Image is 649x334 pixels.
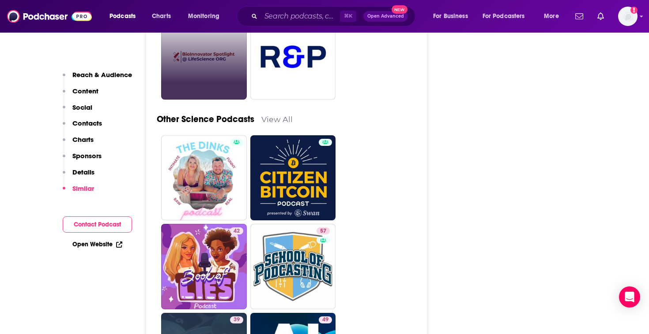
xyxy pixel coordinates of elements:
button: Similar [63,184,94,200]
a: Open Website [72,241,122,248]
a: 3 [161,14,247,100]
span: For Business [433,10,468,22]
button: open menu [538,9,570,23]
span: Open Advanced [367,14,404,19]
span: For Podcasters [483,10,525,22]
a: Charts [146,9,176,23]
button: Sponsors [63,152,102,168]
a: 42 [230,227,243,234]
span: 57 [320,227,326,236]
button: open menu [103,9,147,23]
button: Contact Podcast [63,216,132,233]
a: 39 [230,316,243,323]
div: Open Intercom Messenger [619,286,640,308]
p: Contacts [72,119,102,127]
img: User Profile [618,7,638,26]
span: 49 [322,315,328,324]
svg: Add a profile image [630,7,638,14]
button: Content [63,87,98,103]
button: open menu [427,9,479,23]
span: Logged in as careycifranic [618,7,638,26]
a: Show notifications dropdown [572,9,587,24]
button: open menu [182,9,231,23]
span: Charts [152,10,171,22]
button: Reach & Audience [63,71,132,87]
a: View All [261,115,293,124]
button: Social [63,103,92,119]
img: Podchaser - Follow, Share and Rate Podcasts [7,8,92,25]
p: Details [72,168,94,176]
a: 57 [317,227,330,234]
span: New [392,5,408,14]
a: 49 [319,316,332,323]
input: Search podcasts, credits, & more... [261,9,340,23]
span: Monitoring [188,10,219,22]
button: Details [63,168,94,184]
button: Contacts [63,119,102,135]
p: Similar [72,184,94,193]
a: 42 [161,224,247,309]
p: Sponsors [72,152,102,160]
button: Charts [63,135,94,152]
a: Other Science Podcasts [157,114,254,125]
button: Open AdvancedNew [363,11,408,22]
span: 39 [234,315,240,324]
span: 42 [234,227,240,236]
a: 57 [250,224,336,309]
span: More [544,10,559,22]
p: Charts [72,135,94,144]
a: Show notifications dropdown [594,9,607,24]
p: Reach & Audience [72,71,132,79]
div: Search podcasts, credits, & more... [245,6,424,26]
button: open menu [477,9,538,23]
span: ⌘ K [340,11,356,22]
button: Show profile menu [618,7,638,26]
p: Content [72,87,98,95]
p: Social [72,103,92,111]
span: Podcasts [109,10,136,22]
